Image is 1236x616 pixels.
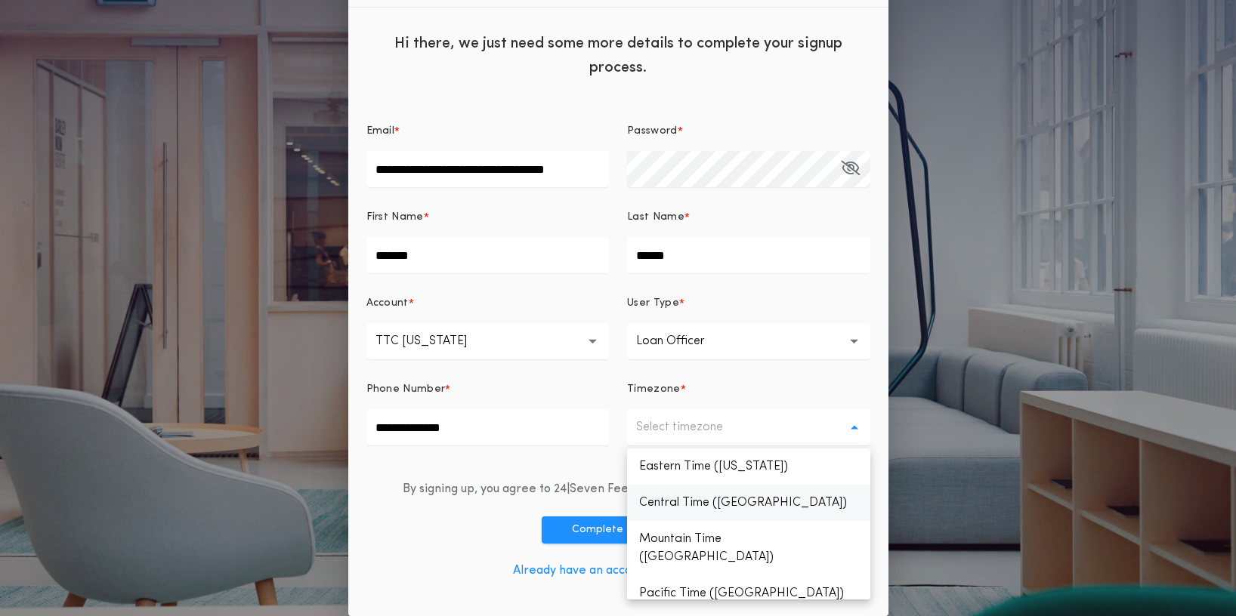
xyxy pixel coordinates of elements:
[627,124,678,139] p: Password
[636,332,729,350] p: Loan Officer
[627,382,681,397] p: Timezone
[627,448,870,599] ul: Select timezone
[403,480,833,498] div: By signing up, you agree to 24|Seven Fees and
[375,332,491,350] p: TTC [US_STATE]
[627,448,870,485] p: Eastern Time ([US_STATE])
[627,575,870,611] p: Pacific Time ([GEOGRAPHIC_DATA])
[366,151,610,187] input: Email*
[513,565,724,577] a: Already have an account? Log in here.
[366,382,446,397] p: Phone Number
[627,210,684,225] p: Last Name
[627,521,870,575] p: Mountain Time ([GEOGRAPHIC_DATA])
[366,237,610,273] input: First Name*
[366,210,424,225] p: First Name
[636,418,747,436] p: Select timezone
[366,124,395,139] p: Email
[627,296,679,311] p: User Type
[348,20,888,88] div: Hi there, we just need some more details to complete your signup process.
[627,409,870,445] button: Select timezone
[841,151,860,187] button: Password*
[542,516,694,544] button: Complete Sign Up
[627,151,870,187] input: Password*
[366,409,610,445] input: Phone Number*
[627,323,870,359] button: Loan Officer
[366,323,610,359] button: TTC [US_STATE]
[627,237,870,273] input: Last Name*
[366,296,409,311] p: Account
[627,485,870,521] p: Central Time ([GEOGRAPHIC_DATA])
